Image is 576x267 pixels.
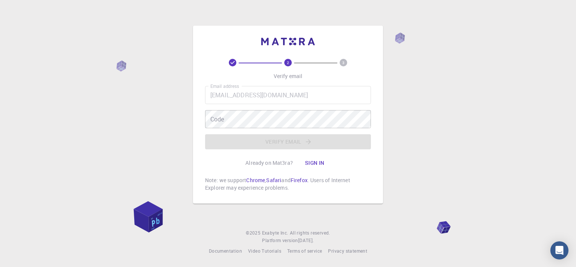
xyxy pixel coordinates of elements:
span: Privacy statement [328,248,367,254]
a: Privacy statement [328,247,367,255]
span: Video Tutorials [248,248,281,254]
text: 2 [287,60,289,65]
label: Email address [210,83,239,89]
a: Documentation [209,247,242,255]
button: Sign in [299,155,331,170]
a: Video Tutorials [248,247,281,255]
span: Documentation [209,248,242,254]
a: Safari [266,176,281,184]
a: Chrome [246,176,265,184]
span: Terms of service [287,248,322,254]
div: Open Intercom Messenger [550,241,568,259]
a: Terms of service [287,247,322,255]
a: [DATE]. [298,237,314,244]
span: © 2025 [246,229,262,237]
span: All rights reserved. [290,229,330,237]
span: Exabyte Inc. [262,230,288,236]
a: Exabyte Inc. [262,229,288,237]
p: Verify email [274,72,303,80]
text: 3 [342,60,345,65]
span: [DATE] . [298,237,314,243]
a: Firefox [291,176,308,184]
p: Already on Mat3ra? [245,159,293,167]
span: Platform version [262,237,298,244]
p: Note: we support , and . Users of Internet Explorer may experience problems. [205,176,371,192]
